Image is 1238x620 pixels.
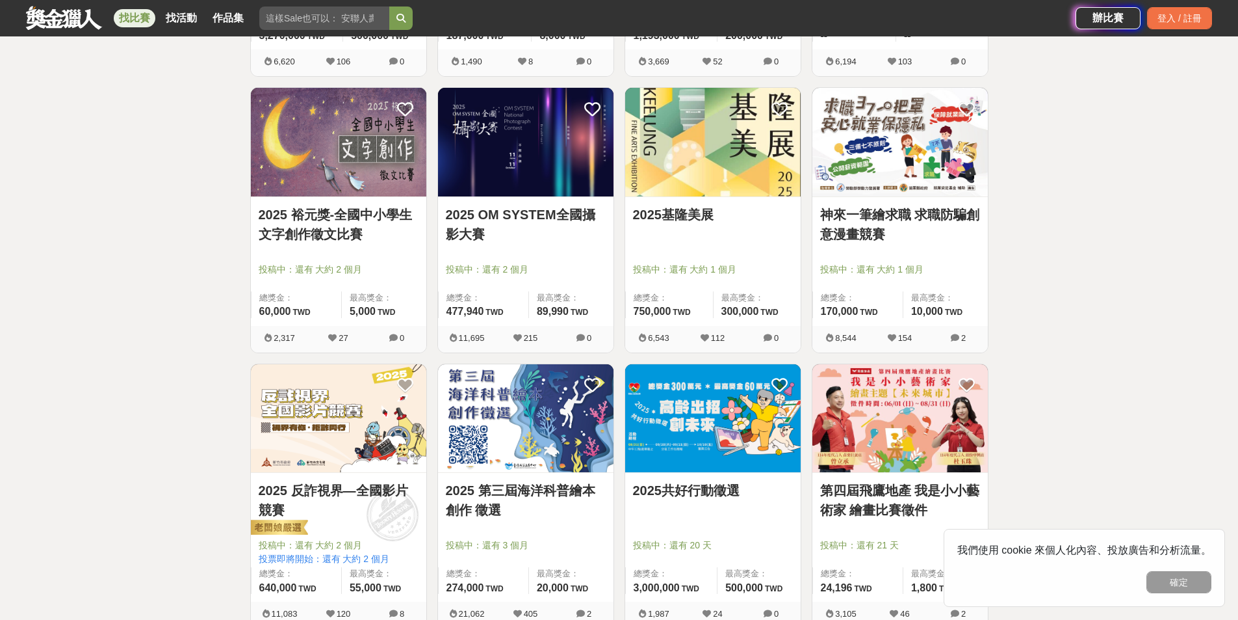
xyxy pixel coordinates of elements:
span: 300,000 [721,306,759,317]
a: 找比賽 [114,9,155,27]
span: 最高獎金： [537,291,606,304]
span: 24,196 [821,582,853,593]
span: 總獎金： [259,291,333,304]
span: TWD [765,32,782,41]
span: 3,669 [648,57,669,66]
span: 投稿中：還有 大約 1 個月 [633,263,793,276]
div: 登入 / 註冊 [1147,7,1212,29]
a: 作品集 [207,9,249,27]
span: 投稿中：還有 大約 2 個月 [259,539,419,552]
span: 187,000 [446,30,484,41]
span: TWD [765,584,782,593]
span: 750,000 [634,306,671,317]
span: TWD [939,584,957,593]
span: 112 [711,333,725,343]
span: TWD [945,308,962,317]
img: Cover Image [251,364,426,473]
img: Cover Image [438,364,613,473]
span: 8 [528,57,533,66]
span: 0 [774,57,779,66]
button: 確定 [1146,571,1211,593]
span: 2 [961,333,966,343]
span: 投稿中：還有 2 個月 [446,263,606,276]
input: 這樣Sale也可以： 安聯人壽創意銷售法募集 [259,7,389,30]
span: TWD [485,308,503,317]
img: Cover Image [812,88,988,196]
span: 10,000 [911,306,943,317]
span: 最高獎金： [537,567,606,580]
span: TWD [391,32,408,41]
span: 3,000,000 [634,582,680,593]
span: 0 [400,57,404,66]
span: TWD [307,32,325,41]
span: 0 [587,57,591,66]
span: TWD [673,308,690,317]
span: 最高獎金： [350,291,419,304]
span: 89,990 [537,306,569,317]
span: 8 [400,609,404,619]
img: Cover Image [438,88,613,196]
a: 2025 反詐視界—全國影片競賽 [259,481,419,520]
span: 投稿中：還有 21 天 [820,539,980,552]
span: 46 [900,609,909,619]
span: -- [904,30,911,41]
span: 3,105 [835,609,857,619]
span: 總獎金： [821,567,895,580]
span: 106 [337,57,351,66]
span: TWD [854,584,871,593]
img: Cover Image [625,88,801,196]
span: 總獎金： [634,291,705,304]
span: 5,000 [350,306,376,317]
span: 0 [961,57,966,66]
span: 11,083 [272,609,298,619]
span: TWD [378,308,395,317]
img: Cover Image [251,88,426,196]
span: 最高獎金： [350,567,419,580]
span: 500,000 [351,30,389,41]
span: 24 [713,609,722,619]
a: 辦比賽 [1076,7,1141,29]
a: Cover Image [625,88,801,197]
span: 154 [898,333,912,343]
span: TWD [571,584,588,593]
span: TWD [860,308,877,317]
span: 274,000 [446,582,484,593]
span: TWD [485,32,503,41]
span: 投票即將開始：還有 大約 2 個月 [259,552,419,566]
img: Cover Image [625,364,801,473]
span: 6,620 [274,57,295,66]
span: 投稿中：還有 3 個月 [446,539,606,552]
span: 最高獎金： [911,567,980,580]
span: 8,544 [835,333,857,343]
span: 21,062 [459,609,485,619]
span: 8,000 [539,30,565,41]
span: 2 [961,609,966,619]
span: TWD [682,32,699,41]
span: 27 [339,333,348,343]
a: 找活動 [161,9,202,27]
span: 0 [774,609,779,619]
span: 0 [400,333,404,343]
a: 2025 裕元獎-全國中小學生文字創作徵文比賽 [259,205,419,244]
span: 11,695 [459,333,485,343]
span: 200,000 [725,30,763,41]
span: 0 [774,333,779,343]
span: 總獎金： [446,567,521,580]
span: TWD [567,32,585,41]
a: 2025 第三屆海洋科普繪本創作 徵選 [446,481,606,520]
span: 405 [524,609,538,619]
a: 神來一筆繪求職 求職防騙創意漫畫競賽 [820,205,980,244]
a: 2025 OM SYSTEM全國攝影大賽 [446,205,606,244]
span: 最高獎金： [725,567,792,580]
span: 總獎金： [821,291,895,304]
span: 0 [587,333,591,343]
span: TWD [682,584,699,593]
span: 500,000 [725,582,763,593]
span: 最高獎金： [721,291,793,304]
a: Cover Image [812,88,988,197]
span: TWD [760,308,778,317]
span: TWD [571,308,588,317]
